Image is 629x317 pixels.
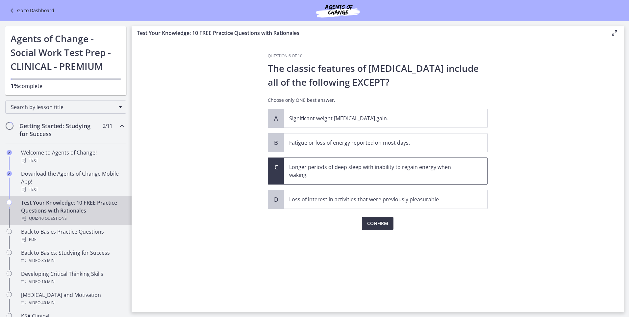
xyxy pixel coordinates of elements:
span: Confirm [367,219,388,227]
button: Confirm [362,217,393,230]
div: Welcome to Agents of Change! [21,149,124,164]
h3: Question 6 of 10 [268,53,488,59]
div: Developing Critical Thinking Skills [21,270,124,286]
p: complete [11,82,121,90]
div: Video [21,257,124,265]
div: Test Your Knowledge: 10 FREE Practice Questions with Rationales [21,199,124,222]
div: Text [21,157,124,164]
span: · 40 min [40,299,55,307]
div: Back to Basics: Studying for Success [21,249,124,265]
i: Completed [7,150,12,155]
div: Search by lesson title [5,101,126,114]
div: Text [21,186,124,193]
i: Completed [7,171,12,176]
span: C [272,163,280,171]
div: Video [21,299,124,307]
span: · 10 Questions [38,215,67,222]
span: D [272,195,280,203]
div: Video [21,278,124,286]
h1: Agents of Change - Social Work Test Prep - CLINICAL - PREMIUM [11,32,121,73]
div: Back to Basics Practice Questions [21,228,124,244]
span: B [272,139,280,147]
img: Agents of Change [298,3,377,18]
h3: Test Your Knowledge: 10 FREE Practice Questions with Rationales [137,29,600,37]
span: · 16 min [40,278,55,286]
span: Search by lesson title [11,103,115,111]
span: 1% [11,82,19,90]
a: Go to Dashboard [8,7,54,14]
div: [MEDICAL_DATA] and Motivation [21,291,124,307]
p: Choose only ONE best answer. [268,97,488,103]
div: Quiz [21,215,124,222]
div: Download the Agents of Change Mobile App! [21,170,124,193]
p: Loss of interest in activities that were previously pleasurable. [289,195,469,203]
p: Fatigue or loss of energy reported on most days. [289,139,469,147]
p: Significant weight [MEDICAL_DATA] gain. [289,114,469,122]
h2: Getting Started: Studying for Success [19,122,100,138]
span: 2 / 11 [103,122,112,130]
div: PDF [21,236,124,244]
p: Longer periods of deep sleep with inability to regain energy when waking. [289,163,469,179]
span: · 35 min [40,257,55,265]
p: The classic features of [MEDICAL_DATA] include all of the following EXCEPT? [268,61,488,89]
span: A [272,114,280,122]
